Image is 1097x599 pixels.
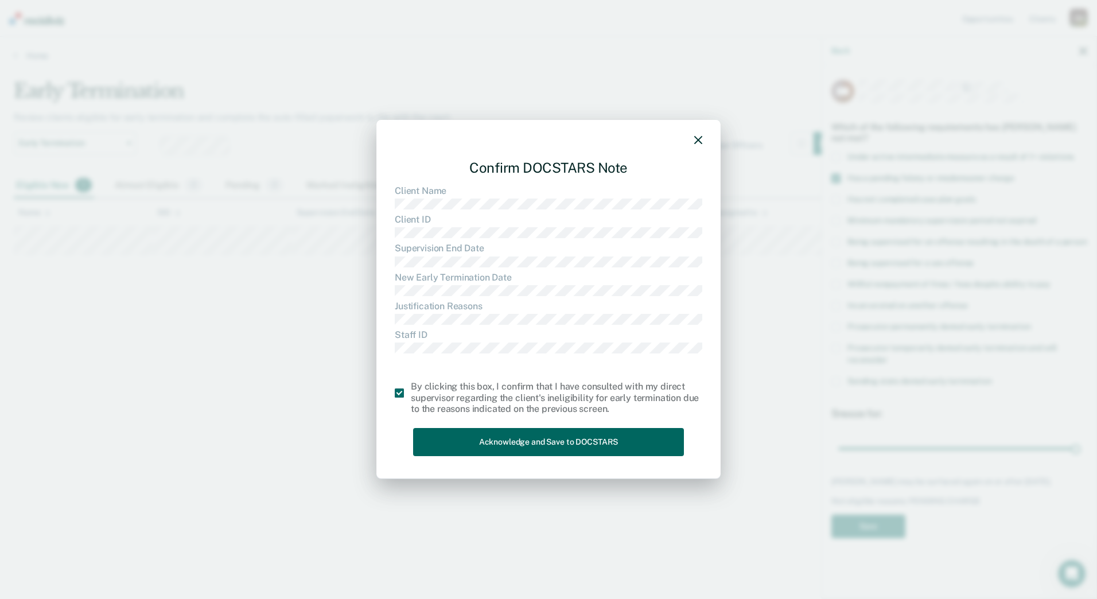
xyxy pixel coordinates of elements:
[395,185,702,196] dt: Client Name
[395,301,702,312] dt: Justification Reasons
[395,272,702,283] dt: New Early Termination Date
[411,382,702,415] div: By clicking this box, I confirm that I have consulted with my direct supervisor regarding the cli...
[395,329,702,340] dt: Staff ID
[395,150,702,185] div: Confirm DOCSTARS Note
[395,214,702,225] dt: Client ID
[395,243,702,254] dt: Supervision End Date
[413,428,684,456] button: Acknowledge and Save to DOCSTARS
